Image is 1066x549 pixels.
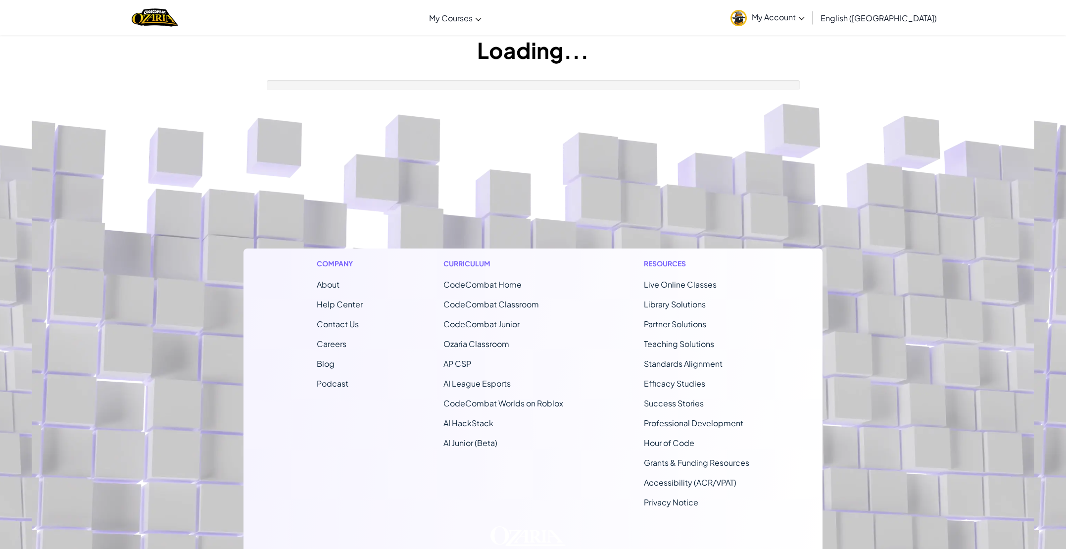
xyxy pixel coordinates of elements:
[821,13,937,23] span: English ([GEOGRAPHIC_DATA])
[429,13,473,23] span: My Courses
[644,339,714,349] a: Teaching Solutions
[490,526,565,546] img: Ozaria logo
[317,299,363,309] a: Help Center
[726,2,810,33] a: My Account
[317,339,346,349] a: Careers
[644,418,743,428] a: Professional Development
[317,258,363,269] h1: Company
[132,7,178,28] img: Home
[644,438,694,448] a: Hour of Code
[443,299,539,309] a: CodeCombat Classroom
[644,497,698,507] a: Privacy Notice
[443,358,471,369] a: AP CSP
[317,358,335,369] a: Blog
[644,258,749,269] h1: Resources
[443,339,509,349] a: Ozaria Classroom
[644,319,706,329] a: Partner Solutions
[752,12,805,22] span: My Account
[644,398,704,408] a: Success Stories
[730,10,747,26] img: avatar
[644,457,749,468] a: Grants & Funding Resources
[443,418,493,428] a: AI HackStack
[443,378,511,389] a: AI League Esports
[644,279,717,290] a: Live Online Classes
[424,4,486,31] a: My Courses
[317,279,339,290] a: About
[816,4,942,31] a: English ([GEOGRAPHIC_DATA])
[644,477,736,488] a: Accessibility (ACR/VPAT)
[644,299,706,309] a: Library Solutions
[132,7,178,28] a: Ozaria by CodeCombat logo
[443,319,520,329] a: CodeCombat Junior
[644,358,723,369] a: Standards Alignment
[443,279,522,290] span: CodeCombat Home
[443,438,497,448] a: AI Junior (Beta)
[317,378,348,389] a: Podcast
[443,258,563,269] h1: Curriculum
[644,378,705,389] a: Efficacy Studies
[443,398,563,408] a: CodeCombat Worlds on Roblox
[317,319,359,329] span: Contact Us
